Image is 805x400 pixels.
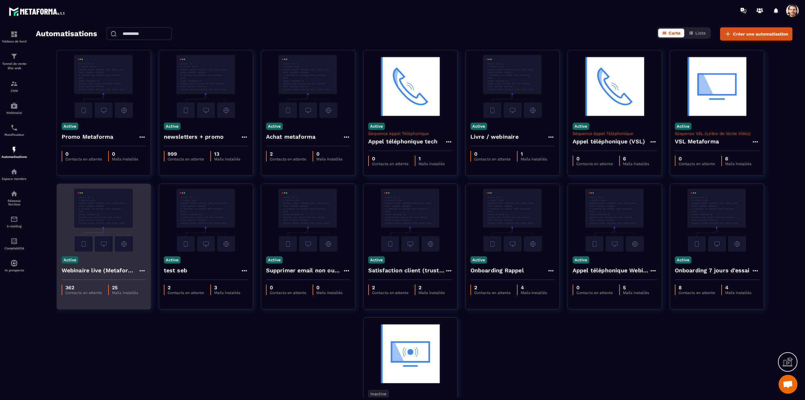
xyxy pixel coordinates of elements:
[733,31,788,37] span: Créer une automatisation
[214,151,240,157] p: 13
[675,55,759,118] img: automation-background
[62,123,78,130] p: Active
[368,189,452,252] img: automation-background
[10,31,18,38] img: formation
[270,151,306,157] p: 2
[164,55,248,118] img: automation-background
[62,55,146,118] img: automation-background
[368,55,452,118] img: automation-background
[470,123,487,130] p: Active
[10,124,18,131] img: scheduler
[725,156,751,162] p: 6
[576,291,613,295] p: Contacts en attente
[368,256,385,264] p: Active
[521,285,547,291] p: 4
[368,322,452,385] img: automation-background
[316,151,342,157] p: 0
[725,291,751,295] p: Mails installés
[266,189,350,252] img: automation-background
[112,151,138,157] p: 0
[10,215,18,223] img: email
[10,53,18,60] img: formation
[62,256,78,264] p: Active
[470,189,555,252] img: automation-background
[2,225,27,228] p: E-mailing
[679,285,715,291] p: 8
[623,162,649,166] p: Mails installés
[65,157,102,161] p: Contacts en attente
[2,119,27,141] a: schedulerschedulerPlanificateur
[573,256,589,264] p: Active
[573,55,657,118] img: automation-background
[470,132,519,141] h4: Livre / webinaire
[316,285,342,291] p: 0
[266,266,343,275] h4: Supprimer email non ouvert apres 60 jours
[112,285,138,291] p: 25
[10,190,18,197] img: social-network
[316,291,342,295] p: Mails installés
[474,157,511,161] p: Contacts en attente
[372,162,408,166] p: Contacts en attente
[368,137,438,146] h4: Appel téléphonique tech
[2,40,27,43] p: Tableau de bord
[779,375,797,394] a: Mở cuộc trò chuyện
[270,285,306,291] p: 0
[474,291,511,295] p: Contacts en attente
[10,146,18,153] img: automations
[2,177,27,181] p: Espace membre
[10,102,18,109] img: automations
[725,162,751,166] p: Mails installés
[2,247,27,250] p: Comptabilité
[521,291,547,295] p: Mails installés
[266,256,283,264] p: Active
[419,156,445,162] p: 1
[675,131,759,136] p: Séquence VSL (Lettre de Vente Vidéo)
[10,80,18,87] img: formation
[112,157,138,161] p: Mails installés
[372,156,408,162] p: 0
[623,291,649,295] p: Mails installés
[2,26,27,48] a: formationformationTableau de bord
[573,189,657,252] img: automation-background
[679,291,715,295] p: Contacts en attente
[214,291,240,295] p: Mails installés
[368,266,445,275] h4: Satisfaction client (trustpilot)
[168,157,204,161] p: Contacts en attente
[164,123,180,130] p: Active
[168,151,204,157] p: 999
[2,155,27,158] p: Automatisations
[164,266,187,275] h4: test seb
[573,123,589,130] p: Active
[470,266,524,275] h4: Onboarding Rappel
[2,185,27,211] a: social-networksocial-networkRéseaux Sociaux
[214,157,240,161] p: Mails installés
[270,291,306,295] p: Contacts en attente
[65,291,102,295] p: Contacts en attente
[266,132,316,141] h4: Achat metaforma
[10,168,18,175] img: automations
[470,256,487,264] p: Active
[521,157,547,161] p: Mails installés
[112,291,138,295] p: Mails installés
[675,256,691,264] p: Active
[2,97,27,119] a: automationsautomationsWebinaire
[368,123,385,130] p: Active
[2,211,27,233] a: emailemailE-mailing
[9,6,65,17] img: logo
[266,123,283,130] p: Active
[62,189,146,252] img: automation-background
[573,137,645,146] h4: Appel téléphonique (VSL)
[725,285,751,291] p: 4
[576,156,613,162] p: 0
[576,285,613,291] p: 0
[2,199,27,206] p: Réseaux Sociaux
[2,48,27,75] a: formationformationTunnel de vente Site web
[266,55,350,118] img: automation-background
[368,390,389,398] p: Inactive
[2,89,27,92] p: CRM
[2,269,27,272] p: IA prospects
[573,131,657,136] p: Séquence Appel Téléphonique
[720,27,792,41] button: Créer une automatisation
[168,291,204,295] p: Contacts en attente
[62,266,138,275] h4: Webinaire live (Metaforma)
